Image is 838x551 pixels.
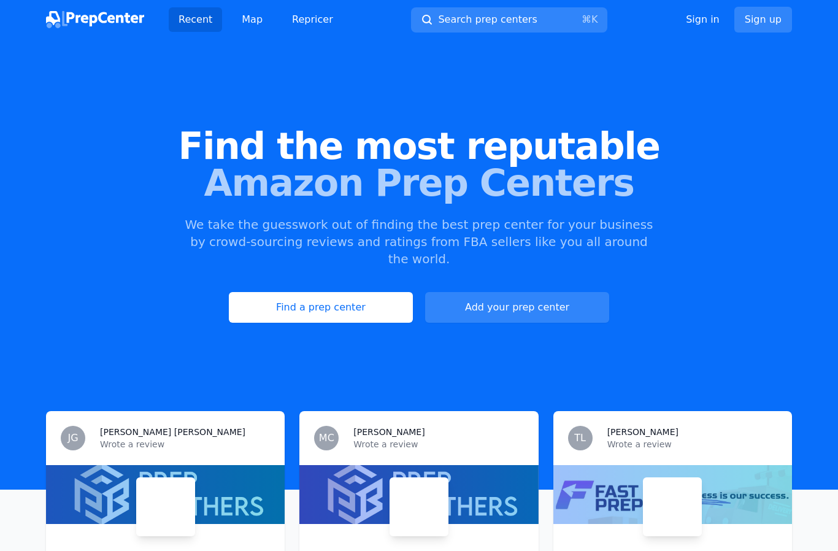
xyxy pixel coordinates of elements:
p: Wrote a review [607,438,777,450]
p: We take the guesswork out of finding the best prep center for your business by crowd-sourcing rev... [183,216,655,268]
a: Sign up [734,7,792,33]
p: Wrote a review [353,438,523,450]
span: Amazon Prep Centers [20,164,818,201]
h3: [PERSON_NAME] [607,426,678,438]
span: Search prep centers [438,12,537,27]
a: Add your prep center [425,292,609,323]
span: Find the most reputable [20,128,818,164]
a: Sign in [686,12,720,27]
kbd: K [591,13,598,25]
img: Prep Brothers [139,480,193,534]
span: TL [574,433,586,443]
h3: [PERSON_NAME] [PERSON_NAME] [100,426,245,438]
button: Search prep centers⌘K [411,7,607,33]
img: PrepCenter [46,11,144,28]
a: Find a prep center [229,292,413,323]
kbd: ⌘ [582,13,591,25]
a: Repricer [282,7,343,32]
span: MC [319,433,334,443]
img: Fast Prep [645,480,699,534]
h3: [PERSON_NAME] [353,426,425,438]
a: Recent [169,7,222,32]
span: JG [67,433,78,443]
a: Map [232,7,272,32]
img: Prep Brothers [392,480,446,534]
p: Wrote a review [100,438,270,450]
